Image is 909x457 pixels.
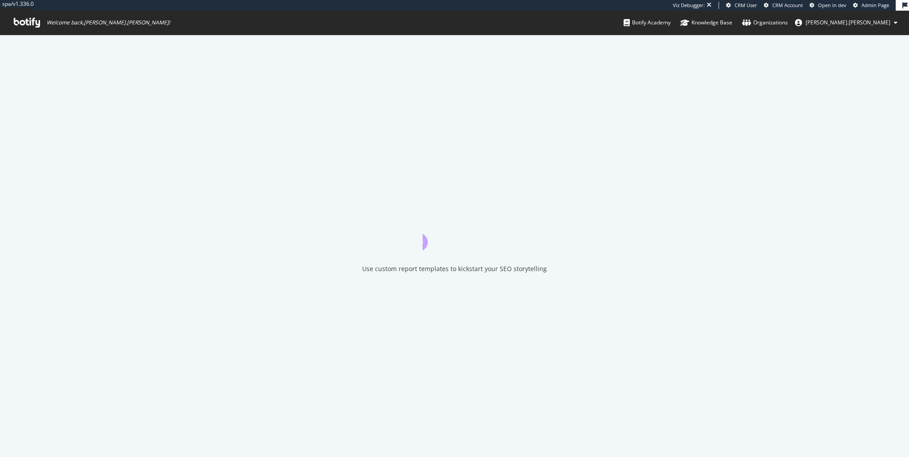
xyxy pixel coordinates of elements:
a: CRM Account [764,2,803,9]
a: Knowledge Base [680,11,732,35]
div: Viz Debugger: [673,2,705,9]
div: animation [423,218,486,250]
div: Organizations [742,18,788,27]
span: Open in dev [818,2,846,8]
a: CRM User [726,2,757,9]
a: Organizations [742,11,788,35]
button: [PERSON_NAME].[PERSON_NAME] [788,16,905,30]
a: Open in dev [810,2,846,9]
a: Botify Academy [624,11,671,35]
span: CRM Account [772,2,803,8]
span: CRM User [735,2,757,8]
span: Welcome back, [PERSON_NAME].[PERSON_NAME] ! [47,19,170,26]
div: Use custom report templates to kickstart your SEO storytelling [362,264,547,273]
span: michael.levin [806,19,890,26]
a: Admin Page [853,2,889,9]
div: Knowledge Base [680,18,732,27]
span: Admin Page [862,2,889,8]
div: Botify Academy [624,18,671,27]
